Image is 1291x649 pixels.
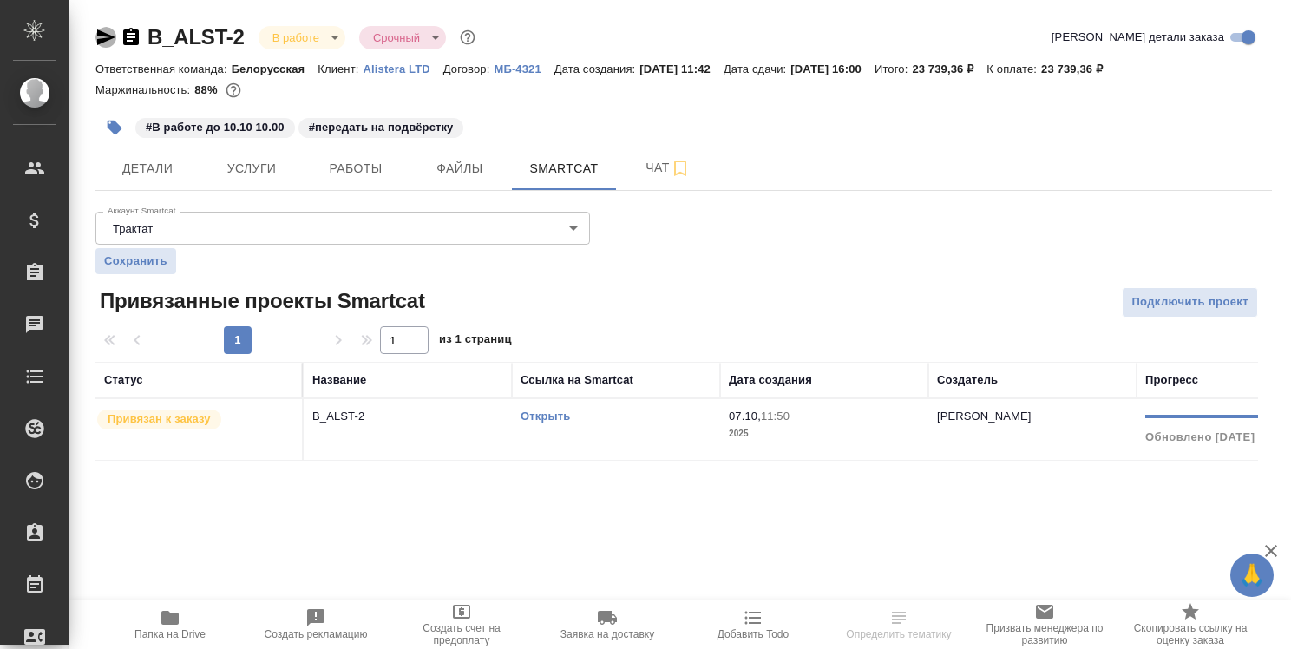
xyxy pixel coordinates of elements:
div: Название [312,371,366,389]
button: В работе [267,30,324,45]
span: Smartcat [522,158,606,180]
p: Итого: [875,62,912,75]
button: Срочный [368,30,425,45]
p: Дата сдачи: [724,62,790,75]
p: [DATE] 11:42 [639,62,724,75]
button: 🙏 [1230,554,1274,597]
p: [DATE] 16:00 [790,62,875,75]
p: #передать на подвёрстку [309,119,454,136]
div: В работе [259,26,345,49]
span: Привязанные проекты Smartcat [95,287,425,315]
p: 11:50 [761,410,790,423]
p: МБ-4321 [494,62,554,75]
span: передать на подвёрстку [297,119,466,134]
button: Скопировать ссылку [121,27,141,48]
p: 23 739,36 ₽ [1041,62,1116,75]
p: 23 739,36 ₽ [912,62,986,75]
p: Клиент: [318,62,363,75]
button: Скопировать ссылку для ЯМессенджера [95,27,116,48]
p: Alistera LTD [363,62,442,75]
div: В работе [359,26,446,49]
p: Белорусская [232,62,318,75]
button: Сохранить [95,248,176,274]
p: 88% [194,83,221,96]
div: Статус [104,371,143,389]
span: [PERSON_NAME] детали заказа [1052,29,1224,46]
p: Привязан к заказу [108,410,211,428]
p: Дата создания: [554,62,639,75]
span: Обновлено [DATE] 09:07 [1145,430,1289,443]
p: B_ALST-2 [312,408,503,425]
button: Доп статусы указывают на важность/срочность заказа [456,26,479,49]
span: из 1 страниц [439,329,512,354]
span: Услуги [210,158,293,180]
span: Детали [106,158,189,180]
p: #В работе до 10.10 10.00 [146,119,285,136]
button: 2421.20 RUB; [222,79,245,102]
div: Трактат [95,212,590,245]
span: Чат [626,157,710,179]
p: Договор: [443,62,495,75]
div: Создатель [937,371,998,389]
p: 2025 [729,425,920,442]
button: Подключить проект [1122,287,1258,318]
span: Сохранить [104,252,167,270]
p: Ответственная команда: [95,62,232,75]
a: B_ALST-2 [147,25,245,49]
p: К оплате: [986,62,1041,75]
span: Подключить проект [1131,292,1248,312]
a: Alistera LTD [363,61,442,75]
button: Трактат [108,221,158,236]
span: Файлы [418,158,501,180]
span: Работы [314,158,397,180]
svg: Подписаться [670,158,691,179]
span: 🙏 [1237,557,1267,593]
button: Добавить тэг [95,108,134,147]
p: 07.10, [729,410,761,423]
div: Ссылка на Smartcat [521,371,633,389]
p: [PERSON_NAME] [937,410,1032,423]
div: Дата создания [729,371,812,389]
p: Маржинальность: [95,83,194,96]
div: Прогресс [1145,371,1198,389]
a: МБ-4321 [494,61,554,75]
a: Открыть [521,410,570,423]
